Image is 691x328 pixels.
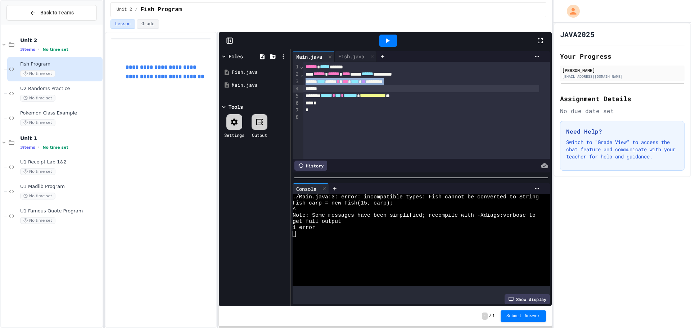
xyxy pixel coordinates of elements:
div: 1 [293,63,300,71]
div: 5 [293,93,300,100]
span: ^ [293,206,296,212]
button: Grade [137,19,159,29]
h1: JAVA2025 [560,29,595,39]
span: U1 Receipt Lab 1&2 [20,159,101,165]
div: Files [229,53,243,60]
span: No time set [20,95,55,102]
div: No due date set [560,107,685,115]
span: No time set [20,193,55,199]
div: Main.java [293,53,326,60]
span: Note: Some messages have been simplified; recompile with -Xdiags:verbose to [293,212,536,219]
span: 1 [492,313,495,319]
span: No time set [42,145,68,150]
span: No time set [20,119,55,126]
span: ./Main.java:3: error: incompatible types: Fish cannot be converted to String [293,194,539,200]
span: Fold line [300,64,303,69]
span: • [38,46,40,52]
span: / [135,7,137,13]
span: No time set [20,217,55,224]
span: No time set [42,47,68,52]
span: Unit 1 [20,135,101,141]
span: No time set [20,168,55,175]
span: 3 items [20,47,35,52]
div: Console [293,185,320,193]
span: U1 Madlib Program [20,184,101,190]
div: 7 [293,107,300,114]
div: Tools [229,103,243,111]
span: U2 Randoms Practice [20,86,101,92]
span: Unit 2 [117,7,132,13]
div: 6 [293,100,300,107]
button: Lesson [110,19,135,29]
div: Main.java [232,82,288,89]
div: Main.java [293,51,335,62]
div: Settings [224,132,244,138]
span: • [38,144,40,150]
button: Back to Teams [6,5,97,21]
span: U1 Famous Quote Program [20,208,101,214]
div: History [294,161,327,171]
span: Fish carp = new Fish(15, carp); [293,200,393,206]
span: Fold line [300,71,303,77]
div: Fish.java [232,69,288,76]
div: 4 [293,85,300,93]
div: Fish.java [335,51,377,62]
span: 3 items [20,145,35,150]
span: Pokemon Class Example [20,110,101,116]
div: [EMAIL_ADDRESS][DOMAIN_NAME] [562,74,682,79]
div: 3 [293,78,300,85]
span: get full output [293,219,341,225]
span: Fish Program [20,61,101,67]
h2: Assignment Details [560,94,685,104]
span: 1 error [293,225,315,231]
span: - [482,313,487,320]
p: Switch to "Grade View" to access the chat feature and communicate with your teacher for help and ... [566,139,678,160]
h3: Need Help? [566,127,678,136]
div: Output [252,132,267,138]
span: Submit Answer [506,313,540,319]
div: [PERSON_NAME] [562,67,682,73]
div: My Account [559,3,582,19]
div: Console [293,183,329,194]
button: Submit Answer [501,310,546,322]
div: 2 [293,71,300,78]
span: Fish Program [140,5,182,14]
div: 8 [293,114,300,121]
span: / [489,313,492,319]
div: Show display [505,294,550,304]
div: Fish.java [335,53,368,60]
span: Back to Teams [40,9,74,17]
span: Unit 2 [20,37,101,44]
h2: Your Progress [560,51,685,61]
span: No time set [20,70,55,77]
